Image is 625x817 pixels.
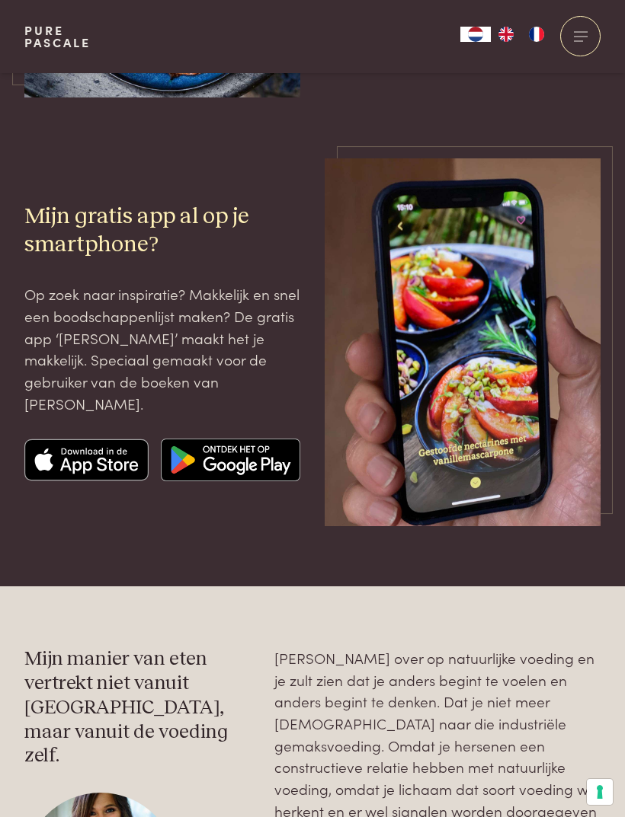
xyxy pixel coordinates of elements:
a: EN [491,27,521,42]
ul: Language list [491,27,552,42]
button: Uw voorkeuren voor toestemming voor trackingtechnologieën [587,779,613,805]
a: PurePascale [24,24,91,49]
img: pure-pascale-naessens-IMG_1656 [325,158,601,526]
img: Apple app store [24,439,149,481]
h2: Mijn gratis app al op je smartphone? [24,203,300,259]
a: FR [521,27,552,42]
img: Google app store [161,439,301,481]
h3: Mijn manier van eten vertrekt niet vanuit [GEOGRAPHIC_DATA], maar vanuit de voeding zelf. [24,647,251,768]
a: NL [460,27,491,42]
p: Op zoek naar inspiratie? Makkelijk en snel een boodschappenlijst maken? De gratis app ‘[PERSON_NA... [24,283,300,414]
div: Language [460,27,491,42]
aside: Language selected: Nederlands [460,27,552,42]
